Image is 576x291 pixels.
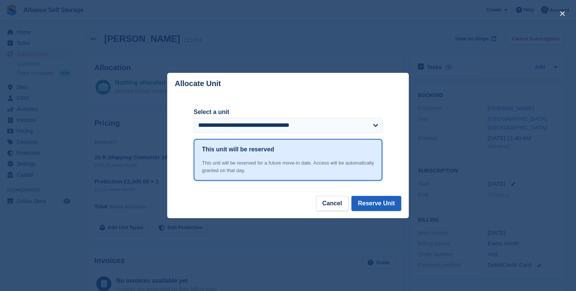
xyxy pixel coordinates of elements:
button: Cancel [316,196,348,211]
label: Select a unit [194,108,382,117]
button: close [556,8,568,20]
h1: This unit will be reserved [202,145,274,154]
button: Reserve Unit [351,196,401,211]
div: This unit will be reserved for a future move-in date. Access will be automatically granted on tha... [202,159,374,174]
p: Allocate Unit [175,79,221,88]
